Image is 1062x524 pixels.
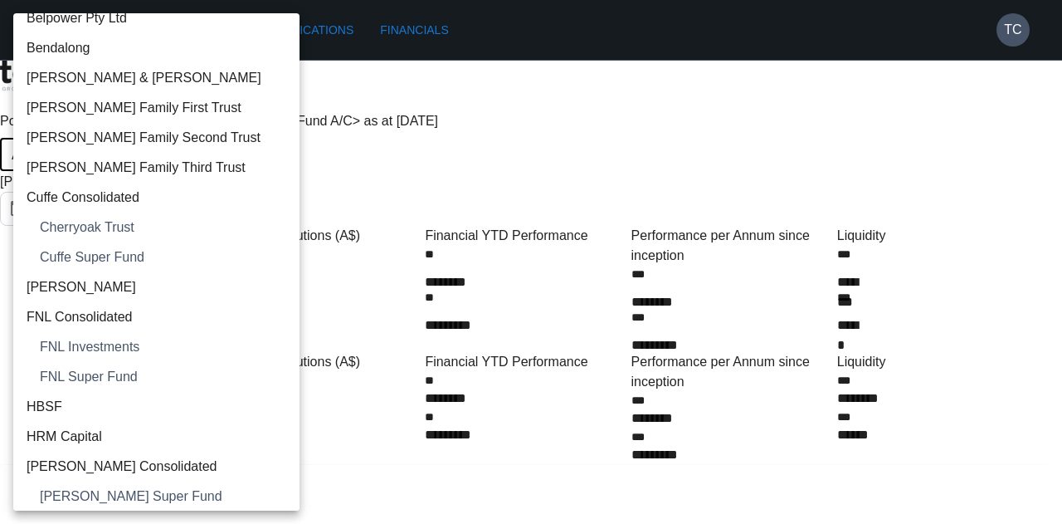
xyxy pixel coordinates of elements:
span: Cuffe Super Fund [40,247,286,267]
span: FNL Consolidated [27,307,286,327]
span: Belpower Pty Ltd [27,8,286,28]
span: FNL Investments [40,337,286,357]
span: Bendalong [27,38,286,58]
span: Cuffe Consolidated [27,188,286,208]
span: [PERSON_NAME] Super Fund [40,487,286,507]
span: [PERSON_NAME] Family Third Trust [27,158,286,178]
span: [PERSON_NAME] Family Second Trust [27,128,286,148]
span: [PERSON_NAME] Family First Trust [27,98,286,118]
span: Cherryoak Trust [40,218,286,238]
span: [PERSON_NAME] Consolidated [27,457,286,477]
span: [PERSON_NAME] [27,277,286,297]
span: [PERSON_NAME] & [PERSON_NAME] [27,68,286,88]
span: HBSF [27,397,286,417]
span: HRM Capital [27,427,286,447]
span: FNL Super Fund [40,367,286,387]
